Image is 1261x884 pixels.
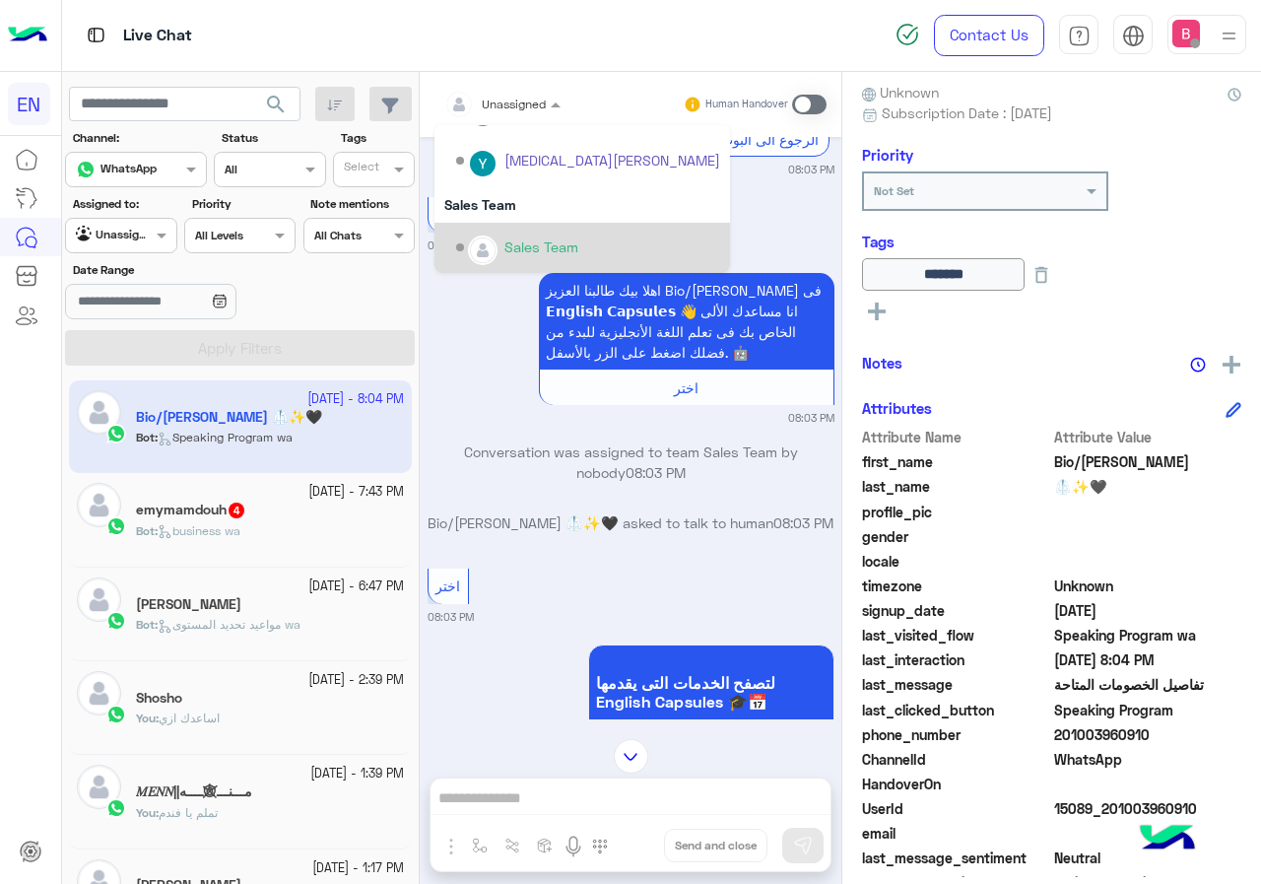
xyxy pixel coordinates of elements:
span: Attribute Name [862,427,1050,447]
small: Human Handover [705,97,788,112]
h5: Esraa Osama [136,596,241,613]
h6: Notes [862,354,902,372]
span: Bio/Mahmoud [1054,451,1242,472]
span: timezone [862,576,1050,596]
h6: Tags [862,233,1241,250]
span: 🥼✨🖤 [1054,476,1242,497]
label: Priority [192,195,294,213]
button: Send and close [664,829,767,862]
img: hulul-logo.png [1133,805,1202,874]
img: add [1223,356,1240,374]
span: phone_number [862,724,1050,745]
img: defaultAdmin.png [77,483,121,527]
img: defaultAdmin.png [77,671,121,715]
span: last_visited_flow [862,625,1050,646]
span: Bot [136,523,155,538]
small: 08:03 PM [428,609,474,625]
p: 30/9/2025, 8:03 PM [539,273,834,370]
a: tab [1059,15,1098,56]
img: WhatsApp [106,798,126,818]
span: 08:03 PM [773,514,833,531]
span: UserId [862,798,1050,819]
img: tab [1068,25,1091,47]
span: profile_pic [862,502,1050,522]
span: null [1054,823,1242,844]
span: You [136,711,156,725]
span: Speaking Program wa [1054,625,1242,646]
img: profile [1217,24,1241,48]
small: [DATE] - 1:17 PM [312,859,404,878]
span: null [1054,526,1242,547]
span: اساعدك ازي [159,711,220,725]
img: scroll [614,739,648,774]
span: signup_date [862,600,1050,621]
span: 2 [1054,749,1242,770]
label: Channel: [73,129,205,147]
label: Assigned to: [73,195,174,213]
span: Unassigned [482,97,546,111]
label: Status [222,129,323,147]
img: defaultAdmin.png [77,578,121,622]
small: [DATE] - 6:47 PM [308,578,404,596]
img: tab [1122,25,1145,47]
h6: Priority [862,146,913,164]
small: 08:03 PM [428,238,474,253]
span: gender [862,526,1050,547]
span: Speaking Program [1054,700,1242,720]
b: : [136,617,158,632]
span: 2024-02-20T19:57:01.136Z [1054,600,1242,621]
span: Bot [136,617,155,632]
small: 08:03 PM [788,410,834,426]
span: last_clicked_button [862,700,1050,720]
span: Unknown [862,82,939,102]
span: last_name [862,476,1050,497]
span: ChannelId [862,749,1050,770]
span: اختر [435,578,460,594]
img: tab [84,23,108,47]
b: : [136,805,159,820]
span: search [264,93,288,116]
span: 0 [1054,848,1242,868]
span: You [136,805,156,820]
span: مواعيد تحديد المستوى wa [158,617,300,632]
img: defaultAdmin.png [77,765,121,809]
img: WhatsApp [106,611,126,631]
a: Contact Us [934,15,1044,56]
span: لتصفح الخدمات التى يقدمها English Capsules 🎓📅 [596,673,827,711]
h6: Attributes [862,399,932,417]
img: ACg8ocI6MlsIVUV_bq7ynHKXRHAHHf_eEJuK8wzlPyPcd5DXp5YqWA=s96-c [470,151,496,176]
h5: Shosho [136,690,182,707]
span: تملم يا فندم [159,805,218,820]
ng-dropdown-panel: Options list [434,125,730,273]
b: : [136,711,159,725]
span: last_message [862,674,1050,695]
b: : [136,523,158,538]
span: 4 [229,503,244,518]
img: WhatsApp [106,516,126,536]
span: HandoverOn [862,774,1050,794]
span: email [862,823,1050,844]
img: notes [1190,357,1206,373]
div: Select [341,158,379,180]
div: Sales Team [504,237,578,257]
span: Subscription Date : [DATE] [882,102,1052,123]
small: [DATE] - 2:39 PM [308,671,404,690]
b: Not Set [874,183,914,198]
img: WhatsApp [106,705,126,724]
h5: مـــنـــ🕸ــــه||𝑀𝐸𝑁𝑁 [136,783,252,800]
p: Bio/[PERSON_NAME] 🥼✨🖤 asked to talk to human [428,512,834,533]
img: userImage [1172,20,1200,47]
span: 201003960910 [1054,724,1242,745]
div: EN [8,83,50,125]
label: Date Range [73,261,294,279]
span: null [1054,551,1242,572]
span: Attribute Value [1054,427,1242,447]
span: اختر [674,379,698,396]
img: defaultAdmin.png [470,238,496,263]
small: 08:03 PM [788,162,834,177]
button: Apply Filters [65,330,415,366]
p: Live Chat [123,23,192,49]
span: business wa [158,523,240,538]
small: [DATE] - 1:39 PM [310,765,404,783]
div: الرجوع الى البوت [709,123,830,156]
